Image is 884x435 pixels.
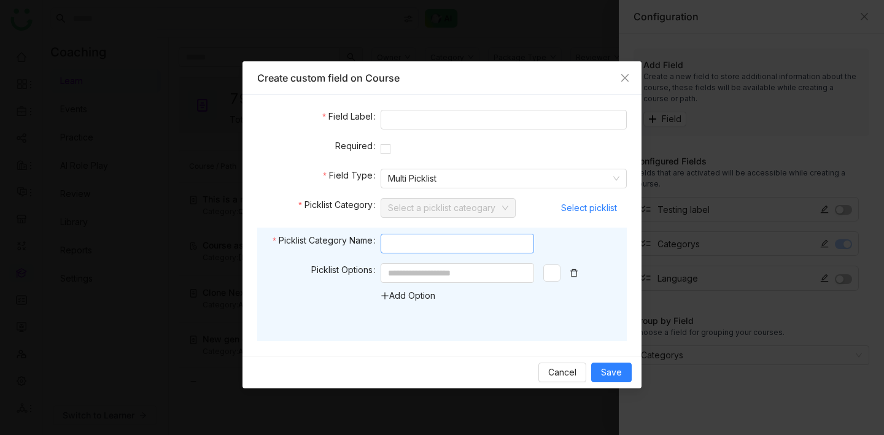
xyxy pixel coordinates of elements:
[608,61,642,94] button: Close
[548,366,576,379] span: Cancel
[538,363,586,382] button: Cancel
[273,234,380,247] label: Picklist Category Name
[601,366,622,379] span: Save
[323,169,380,182] label: Field Type
[388,169,619,188] nz-select-item: Multi Picklist
[322,110,380,123] label: Field Label
[381,290,435,301] a: Add Option
[335,139,381,153] label: Required
[311,263,381,277] label: Picklist Options
[591,363,632,382] button: Save
[257,71,627,85] div: Create custom field on Course
[298,198,380,212] label: Picklist Category
[561,199,617,217] span: Select picklist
